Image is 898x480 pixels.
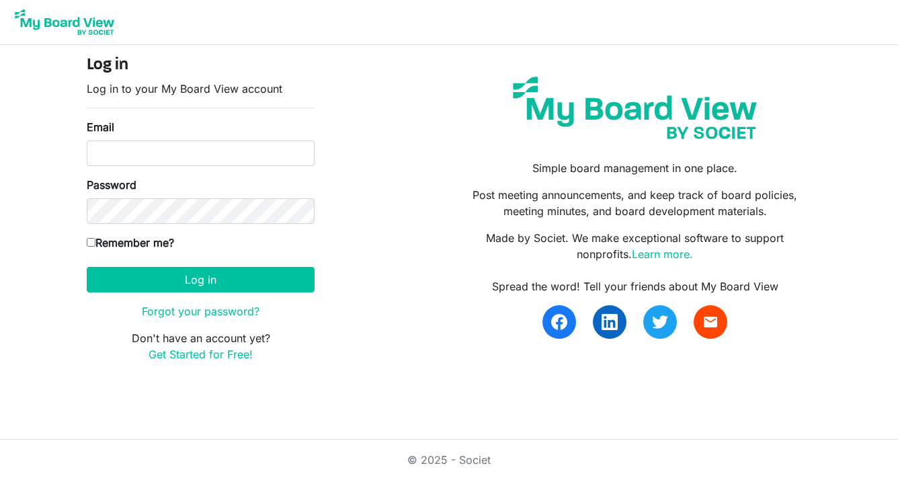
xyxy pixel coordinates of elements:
[87,177,136,193] label: Password
[149,348,253,361] a: Get Started for Free!
[87,119,114,135] label: Email
[694,305,727,339] a: email
[87,56,315,75] h4: Log in
[459,230,811,262] p: Made by Societ. We make exceptional software to support nonprofits.
[652,314,668,330] img: twitter.svg
[87,267,315,292] button: Log in
[632,247,693,261] a: Learn more.
[459,278,811,294] div: Spread the word! Tell your friends about My Board View
[459,160,811,176] p: Simple board management in one place.
[407,453,491,467] a: © 2025 - Societ
[87,235,174,251] label: Remember me?
[551,314,567,330] img: facebook.svg
[87,238,95,247] input: Remember me?
[87,81,315,97] p: Log in to your My Board View account
[142,305,259,318] a: Forgot your password?
[11,5,118,39] img: My Board View Logo
[602,314,618,330] img: linkedin.svg
[503,67,767,149] img: my-board-view-societ.svg
[459,187,811,219] p: Post meeting announcements, and keep track of board policies, meeting minutes, and board developm...
[87,330,315,362] p: Don't have an account yet?
[702,314,719,330] span: email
